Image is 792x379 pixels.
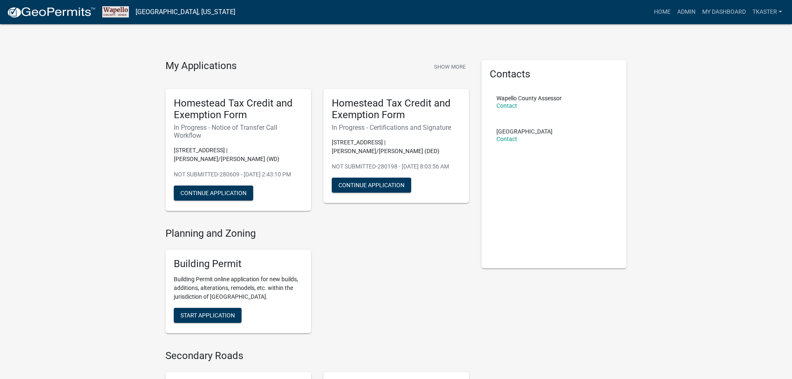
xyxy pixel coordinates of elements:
a: Contact [496,102,517,109]
h5: Contacts [490,68,619,80]
p: [GEOGRAPHIC_DATA] [496,129,553,134]
h4: Planning and Zoning [165,228,469,240]
p: [STREET_ADDRESS] | [PERSON_NAME]/[PERSON_NAME] (WD) [174,146,303,163]
h6: In Progress - Certifications and Signature [332,124,461,131]
a: Tkaster [749,4,785,20]
h4: Secondary Roads [165,350,469,362]
a: Admin [674,4,699,20]
a: [GEOGRAPHIC_DATA], [US_STATE] [136,5,235,19]
img: Wapello County, Iowa [102,6,129,17]
h5: Homestead Tax Credit and Exemption Form [174,97,303,121]
h4: My Applications [165,60,237,72]
button: Continue Application [332,178,411,193]
a: Contact [496,136,517,142]
a: Home [651,4,674,20]
a: My Dashboard [699,4,749,20]
p: Building Permit online application for new builds, additions, alterations, remodels, etc. within ... [174,275,303,301]
button: Continue Application [174,186,253,201]
h5: Building Permit [174,258,303,270]
h5: Homestead Tax Credit and Exemption Form [332,97,461,121]
p: NOT SUBMITTED-280609 - [DATE] 2:43:10 PM [174,170,303,179]
button: Start Application [174,308,242,323]
p: [STREET_ADDRESS] | [PERSON_NAME]/[PERSON_NAME] (DED) [332,138,461,156]
p: Wapello County Assessor [496,95,562,101]
span: Start Application [180,312,235,319]
button: Show More [431,60,469,74]
p: NOT SUBMITTED-280198 - [DATE] 8:03:56 AM [332,162,461,171]
h6: In Progress - Notice of Transfer Call Workflow [174,124,303,139]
